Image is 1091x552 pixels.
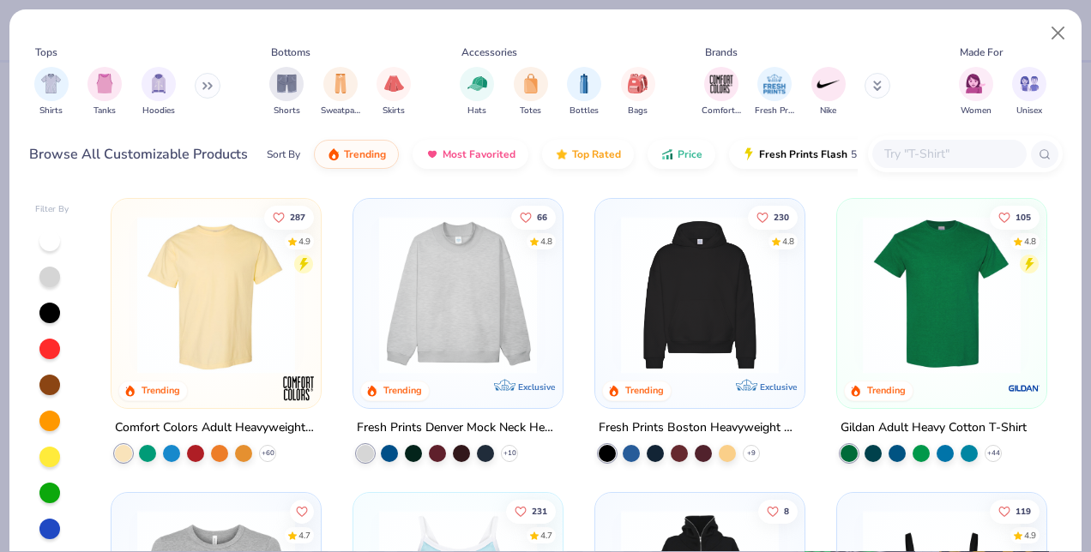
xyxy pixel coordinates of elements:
div: filter for Bottles [567,67,601,117]
img: Nike Image [816,71,841,97]
img: Sweatpants Image [331,74,350,93]
button: Like [990,499,1040,523]
span: Nike [820,105,836,117]
div: filter for Shirts [34,67,69,117]
span: Women [961,105,992,117]
div: Tops [35,45,57,60]
span: Comfort Colors [702,105,741,117]
div: Filter By [35,203,69,216]
span: Tanks [93,105,116,117]
span: Unisex [1016,105,1042,117]
img: Skirts Image [384,74,404,93]
div: 4.7 [540,529,552,542]
img: Hoodies Image [149,74,168,93]
button: filter button [269,67,304,117]
div: 4.8 [1024,235,1036,248]
div: 4.9 [299,235,311,248]
div: filter for Sweatpants [321,67,360,117]
img: d4a37e75-5f2b-4aef-9a6e-23330c63bbc0 [787,216,961,374]
button: filter button [567,67,601,117]
img: TopRated.gif [555,147,569,161]
span: Sweatpants [321,105,360,117]
button: filter button [1012,67,1046,117]
button: Like [291,499,315,523]
img: most_fav.gif [425,147,439,161]
img: Hats Image [467,74,487,93]
span: 66 [537,213,547,221]
span: 119 [1016,507,1031,515]
button: Like [265,205,315,229]
span: 8 [784,507,789,515]
div: filter for Fresh Prints [755,67,794,117]
img: db319196-8705-402d-8b46-62aaa07ed94f [854,216,1029,374]
span: 287 [291,213,306,221]
span: Shorts [274,105,300,117]
div: Accessories [461,45,517,60]
span: + 10 [503,448,516,459]
button: filter button [34,67,69,117]
img: trending.gif [327,147,341,161]
button: Trending [314,140,399,169]
div: Bottoms [271,45,310,60]
img: Shirts Image [41,74,61,93]
button: Like [748,205,798,229]
button: Most Favorited [413,140,528,169]
img: Gildan logo [1006,371,1040,405]
span: Exclusive [760,381,797,393]
div: filter for Comfort Colors [702,67,741,117]
button: Like [758,499,798,523]
button: Like [511,205,556,229]
img: f5d85501-0dbb-4ee4-b115-c08fa3845d83 [371,216,545,374]
div: Fresh Prints Denver Mock Neck Heavyweight Sweatshirt [357,417,559,439]
div: filter for Bags [621,67,655,117]
div: 4.9 [1024,529,1036,542]
div: 4.8 [782,235,794,248]
span: Hats [467,105,486,117]
span: Top Rated [572,147,621,161]
button: filter button [377,67,411,117]
button: Like [506,499,556,523]
div: filter for Shorts [269,67,304,117]
button: Price [648,140,715,169]
span: + 9 [747,448,756,459]
img: a90f7c54-8796-4cb2-9d6e-4e9644cfe0fe [545,216,720,374]
span: 230 [774,213,789,221]
div: filter for Skirts [377,67,411,117]
button: filter button [460,67,494,117]
img: Totes Image [521,74,540,93]
div: Made For [960,45,1003,60]
div: filter for Hats [460,67,494,117]
div: Sort By [267,147,300,162]
button: filter button [621,67,655,117]
button: Like [990,205,1040,229]
span: Fresh Prints [755,105,794,117]
img: Women Image [966,74,986,93]
button: Close [1042,17,1075,50]
button: Top Rated [542,140,634,169]
img: Unisex Image [1020,74,1040,93]
button: filter button [959,67,993,117]
span: Bottles [570,105,599,117]
span: Exclusive [518,381,555,393]
span: Bags [628,105,648,117]
div: Browse All Customizable Products [29,144,248,165]
span: Skirts [383,105,405,117]
img: 91acfc32-fd48-4d6b-bdad-a4c1a30ac3fc [612,216,787,374]
div: Fresh Prints Boston Heavyweight Hoodie [599,417,801,439]
button: filter button [811,67,846,117]
span: Shirts [39,105,63,117]
img: flash.gif [742,147,756,161]
img: Tanks Image [95,74,114,93]
span: 105 [1016,213,1031,221]
button: filter button [702,67,741,117]
button: Fresh Prints Flash5 day delivery [729,140,927,169]
button: filter button [87,67,122,117]
img: Bags Image [628,74,647,93]
img: Comfort Colors logo [281,371,316,405]
span: 231 [532,507,547,515]
span: + 44 [986,448,999,459]
img: Shorts Image [277,74,297,93]
button: filter button [755,67,794,117]
button: filter button [321,67,360,117]
div: filter for Women [959,67,993,117]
